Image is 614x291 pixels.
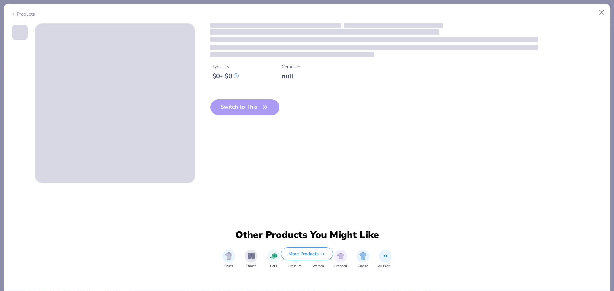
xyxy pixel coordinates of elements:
button: filter button [378,250,393,269]
button: More Products [281,247,333,260]
button: filter button [245,250,257,269]
img: Hats Image [270,252,277,260]
div: $ 0 - $ 0 [212,72,239,80]
button: filter button [334,250,347,269]
img: Shirts Image [225,252,232,260]
div: filter for Shirts [222,250,235,269]
img: Cropped Image [337,252,344,260]
img: Classic Image [359,252,367,260]
img: Shorts Image [248,252,255,260]
div: filter for Shorts [245,250,257,269]
div: filter for All Products [378,250,393,269]
div: Products [11,11,35,18]
div: filter for Cropped [334,250,347,269]
div: Comes In [282,64,300,70]
button: filter button [267,250,280,269]
div: filter for Hats [267,250,280,269]
button: filter button [222,250,235,269]
div: null [282,72,300,80]
div: Other Products You Might Like [231,229,383,241]
button: filter button [357,250,369,269]
img: All Products Image [382,252,389,260]
div: filter for Classic [357,250,369,269]
button: Close [596,6,608,19]
div: Typically [212,64,239,70]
